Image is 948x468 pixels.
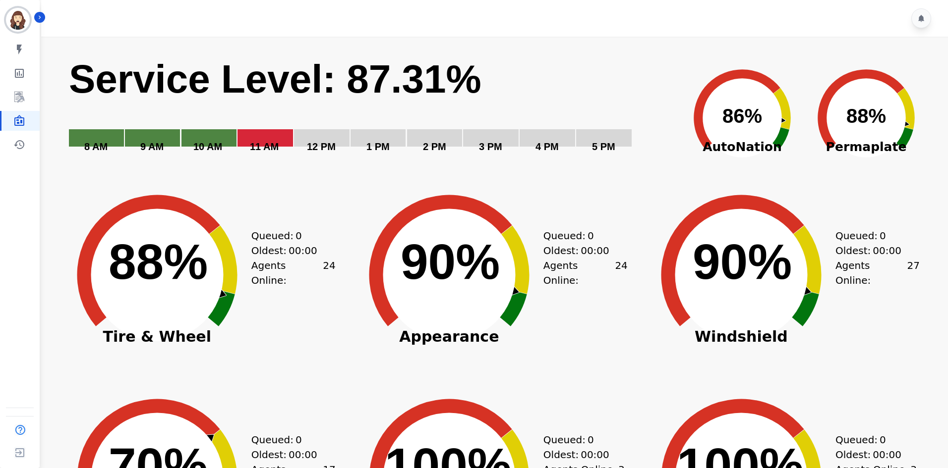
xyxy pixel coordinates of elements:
[835,228,910,243] div: Queued:
[251,228,326,243] div: Queued:
[109,234,208,289] text: 88%
[479,141,502,152] text: 3 PM
[588,432,594,447] span: 0
[307,141,336,152] text: 12 PM
[880,432,886,447] span: 0
[251,243,326,258] div: Oldest:
[588,228,594,243] span: 0
[835,258,920,288] div: Agents Online:
[543,447,618,462] div: Oldest:
[543,432,618,447] div: Queued:
[296,228,302,243] span: 0
[535,141,559,152] text: 4 PM
[251,258,336,288] div: Agents Online:
[642,332,840,342] span: Windshield
[289,447,317,462] span: 00:00
[69,57,481,101] text: Service Level: 87.31%
[846,105,886,127] text: 88%
[6,8,30,32] img: Bordered avatar
[835,447,910,462] div: Oldest:
[615,258,627,288] span: 24
[250,141,279,152] text: 11 AM
[581,243,609,258] span: 00:00
[251,447,326,462] div: Oldest:
[289,243,317,258] span: 00:00
[873,447,901,462] span: 00:00
[350,332,548,342] span: Appearance
[693,234,792,289] text: 90%
[296,432,302,447] span: 0
[84,141,108,152] text: 8 AM
[543,258,628,288] div: Agents Online:
[251,432,326,447] div: Queued:
[835,432,910,447] div: Queued:
[140,141,164,152] text: 9 AM
[804,138,928,156] span: Permaplate
[543,228,618,243] div: Queued:
[401,234,500,289] text: 90%
[423,141,446,152] text: 2 PM
[543,243,618,258] div: Oldest:
[680,138,804,156] span: AutoNation
[581,447,609,462] span: 00:00
[722,105,762,127] text: 86%
[835,243,910,258] div: Oldest:
[68,55,678,166] svg: Service Level: 0%
[323,258,335,288] span: 24
[873,243,901,258] span: 00:00
[58,332,256,342] span: Tire & Wheel
[193,141,222,152] text: 10 AM
[907,258,919,288] span: 27
[366,141,390,152] text: 1 PM
[592,141,615,152] text: 5 PM
[880,228,886,243] span: 0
